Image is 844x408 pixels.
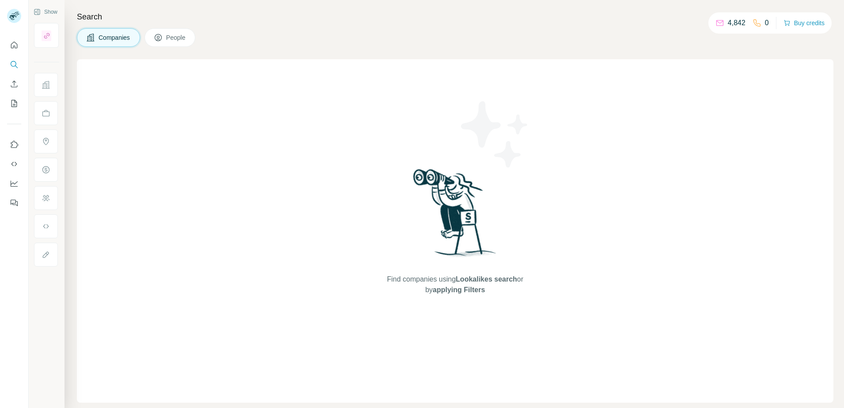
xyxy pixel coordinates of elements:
button: Search [7,57,21,72]
button: Show [27,5,64,19]
button: Use Surfe API [7,156,21,172]
button: Dashboard [7,175,21,191]
h4: Search [77,11,833,23]
span: Lookalikes search [456,275,517,283]
button: Use Surfe on LinkedIn [7,137,21,153]
button: Quick start [7,37,21,53]
span: Find companies using or by [384,274,526,295]
p: 0 [765,18,769,28]
button: My lists [7,95,21,111]
img: Surfe Illustration - Stars [455,95,535,174]
button: Feedback [7,195,21,211]
button: Buy credits [783,17,825,29]
button: Enrich CSV [7,76,21,92]
span: applying Filters [433,286,485,294]
span: Companies [99,33,131,42]
img: Surfe Illustration - Woman searching with binoculars [409,167,501,265]
span: People [166,33,186,42]
p: 4,842 [728,18,745,28]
